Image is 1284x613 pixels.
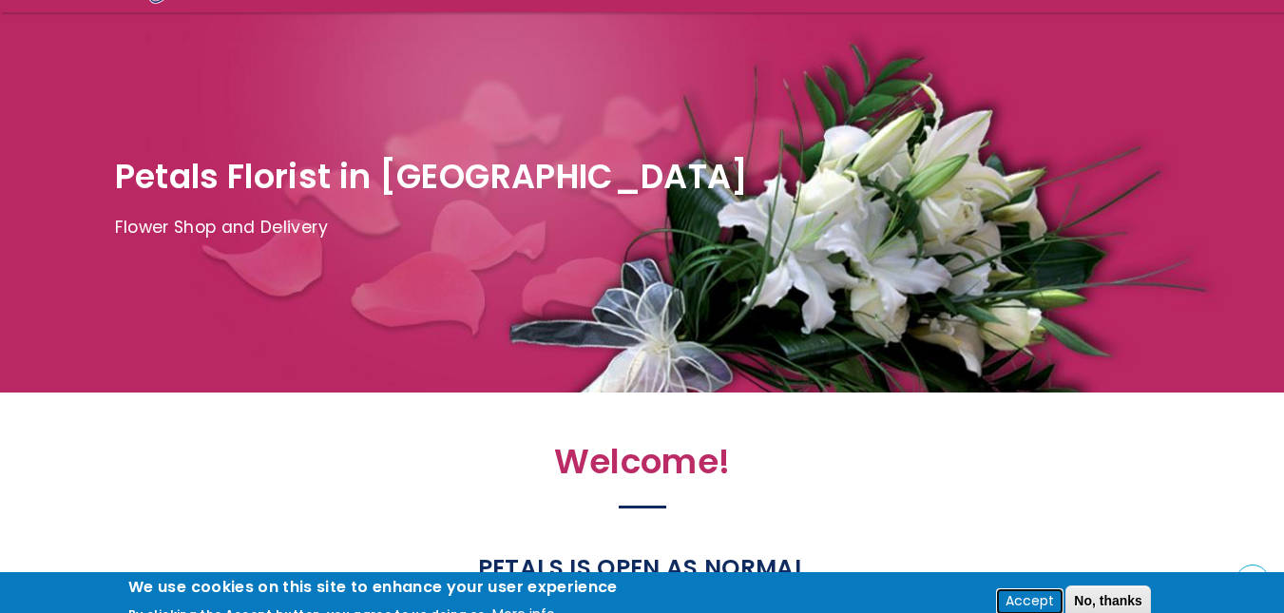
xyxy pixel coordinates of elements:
h2: We use cookies on this site to enhance your user experience [128,577,618,598]
button: Accept [998,590,1062,613]
span: Petals Florist in [GEOGRAPHIC_DATA] [115,153,749,200]
h2: Welcome! [229,442,1056,492]
p: Flower Shop and Delivery [115,214,1170,242]
strong: PETALS IS OPEN AS NORMAL [478,551,806,584]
